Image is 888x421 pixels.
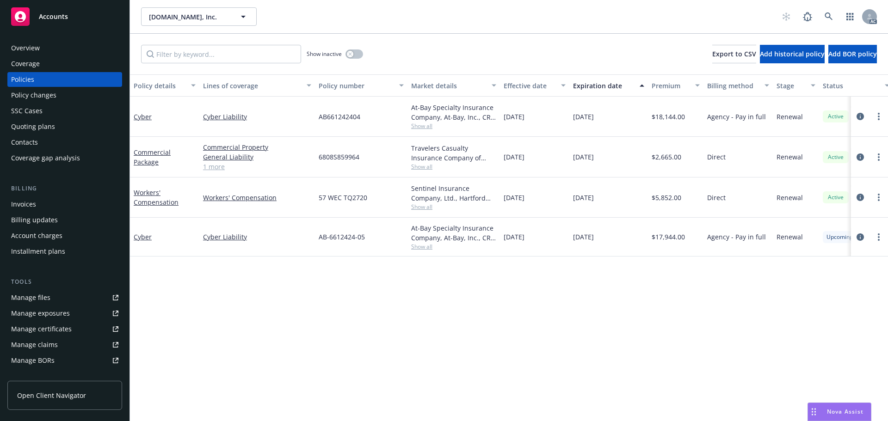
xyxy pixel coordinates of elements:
div: Quoting plans [11,119,55,134]
div: At-Bay Specialty Insurance Company, At-Bay, Inc., CRC Group [411,103,496,122]
a: Cyber Liability [203,112,311,122]
a: Start snowing [777,7,795,26]
span: Active [826,112,845,121]
a: circleInformation [855,192,866,203]
div: Effective date [504,81,555,91]
a: Commercial Package [134,148,171,166]
span: [DATE] [504,232,524,242]
a: Manage files [7,290,122,305]
span: AB-6612424-05 [319,232,365,242]
a: 1 more [203,162,311,171]
div: Policy changes [11,88,56,103]
div: Manage files [11,290,50,305]
button: Billing method [703,74,773,97]
div: Manage certificates [11,322,72,336]
div: Market details [411,81,486,91]
button: Effective date [500,74,569,97]
span: Agency - Pay in full [707,112,766,122]
a: Report a Bug [798,7,817,26]
button: Premium [648,74,703,97]
span: $2,665.00 [652,152,681,162]
button: Lines of coverage [199,74,315,97]
span: [DATE] [504,152,524,162]
div: Account charges [11,228,62,243]
span: Show all [411,122,496,130]
span: 57 WEC TQ2720 [319,193,367,202]
span: Open Client Navigator [17,390,86,400]
button: Expiration date [569,74,648,97]
div: Premium [652,81,690,91]
div: Installment plans [11,244,65,259]
button: Policy details [130,74,199,97]
span: $5,852.00 [652,193,681,202]
a: Account charges [7,228,122,243]
div: Expiration date [573,81,634,91]
button: [DOMAIN_NAME], Inc. [141,7,257,26]
div: Billing updates [11,213,58,227]
span: Export to CSV [712,49,756,58]
span: Nova Assist [827,408,863,415]
span: AB661242404 [319,112,360,122]
div: Manage claims [11,337,58,352]
div: Billing method [707,81,759,91]
button: Export to CSV [712,45,756,63]
a: Contacts [7,135,122,150]
div: Manage exposures [11,306,70,321]
button: Policy number [315,74,407,97]
span: Active [826,193,845,201]
a: Policies [7,72,122,87]
span: Show inactive [307,50,342,58]
a: more [873,152,884,163]
a: Commercial Property [203,142,311,152]
div: At-Bay Specialty Insurance Company, At-Bay, Inc., CRC Group [411,223,496,243]
a: Cyber Liability [203,232,311,242]
div: Overview [11,41,40,55]
a: Policy changes [7,88,122,103]
div: Sentinel Insurance Company, Ltd., Hartford Insurance Group [411,183,496,203]
button: Add BOR policy [828,45,877,63]
div: Policy number [319,81,394,91]
span: Show all [411,163,496,171]
a: Installment plans [7,244,122,259]
div: SSC Cases [11,104,43,118]
a: more [873,192,884,203]
a: Invoices [7,197,122,212]
a: Accounts [7,4,122,30]
a: Manage BORs [7,353,122,368]
span: $18,144.00 [652,112,685,122]
a: Switch app [841,7,859,26]
a: Overview [7,41,122,55]
span: [DATE] [573,112,594,122]
a: General Liability [203,152,311,162]
div: Coverage gap analysis [11,151,80,165]
span: $17,944.00 [652,232,685,242]
input: Filter by keyword... [141,45,301,63]
div: Travelers Casualty Insurance Company of America, Travelers Insurance [411,143,496,163]
span: [DATE] [504,193,524,202]
div: Summary of insurance [11,369,81,384]
div: Manage BORs [11,353,55,368]
span: Direct [707,152,726,162]
button: Nova Assist [808,403,871,421]
div: Stage [777,81,805,91]
a: circleInformation [855,152,866,163]
a: circleInformation [855,111,866,122]
span: [DATE] [573,232,594,242]
div: Tools [7,277,122,287]
button: Stage [773,74,819,97]
a: more [873,111,884,122]
span: [DATE] [573,152,594,162]
div: Drag to move [808,403,820,421]
span: Add historical policy [760,49,825,58]
a: Cyber [134,232,152,241]
a: Billing updates [7,213,122,227]
button: Add historical policy [760,45,825,63]
a: Cyber [134,112,152,121]
a: Coverage gap analysis [7,151,122,165]
a: Coverage [7,56,122,71]
a: Workers' Compensation [203,193,311,202]
span: Renewal [777,152,803,162]
div: Billing [7,184,122,193]
a: Workers' Compensation [134,188,179,207]
span: Upcoming [826,233,853,241]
